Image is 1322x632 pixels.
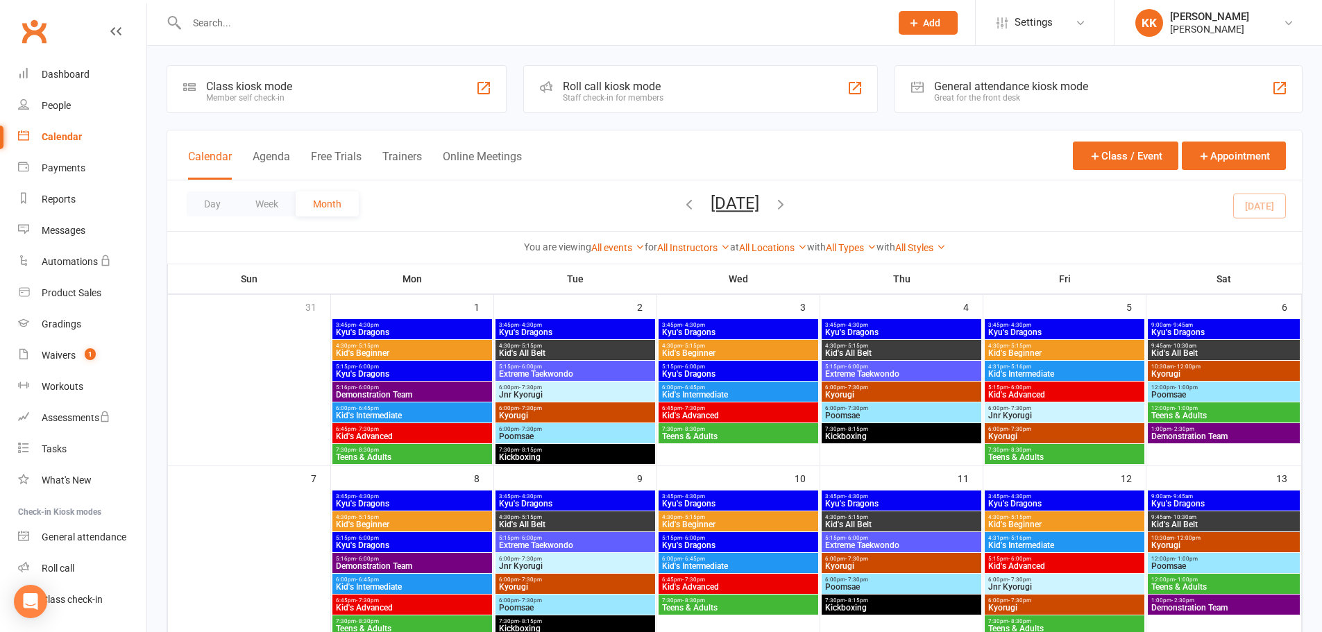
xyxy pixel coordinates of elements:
span: 6:45pm [661,405,815,411]
span: 5:15pm [824,364,978,370]
div: Automations [42,256,98,267]
a: All Instructors [657,242,730,253]
div: Product Sales [42,287,101,298]
span: Kyu's Dragons [335,370,489,378]
a: Clubworx [17,14,51,49]
span: Extreme Taekwondo [498,370,652,378]
span: - 1:00pm [1175,405,1198,411]
span: - 7:30pm [1008,405,1031,411]
div: Staff check-in for members [563,93,663,103]
span: - 6:00pm [356,556,379,562]
div: Class kiosk mode [206,80,292,93]
span: 5:16pm [335,384,489,391]
span: Kid's All Belt [824,349,978,357]
span: Kyorugi [1151,370,1297,378]
span: - 9:45am [1171,493,1193,499]
input: Search... [183,13,881,33]
span: - 6:00pm [1008,384,1031,391]
span: Kyu's Dragons [988,328,1142,336]
span: - 6:45pm [356,577,379,583]
span: 6:00pm [498,426,652,432]
span: 3:45pm [824,493,978,499]
span: - 4:30pm [1008,493,1031,499]
th: Sat [1146,264,1302,293]
span: 6:45pm [335,597,489,604]
span: - 6:45pm [682,556,705,562]
span: 6:00pm [824,405,978,411]
span: 5:15pm [498,364,652,370]
span: Kid's Intermediate [335,411,489,420]
a: Tasks [18,434,146,465]
span: Demonstration Team [1151,432,1297,441]
span: - 7:30pm [519,577,542,583]
span: Kyu's Dragons [661,328,815,336]
div: 1 [474,295,493,318]
button: Month [296,191,359,216]
span: - 8:30pm [356,447,379,453]
span: - 5:16pm [1008,364,1031,370]
span: - 6:00pm [845,535,868,541]
span: 4:30pm [988,514,1142,520]
span: Kyu's Dragons [824,499,978,508]
span: 4:30pm [824,343,978,349]
span: 6:00pm [824,577,978,583]
span: 6:00pm [335,405,489,411]
th: Wed [657,264,820,293]
span: 9:00am [1151,322,1297,328]
span: 7:30pm [335,447,489,453]
span: Kid's Advanced [661,583,815,591]
span: Kyu's Dragons [661,541,815,549]
span: Kid's Intermediate [661,562,815,570]
div: 3 [800,295,820,318]
span: - 6:00pm [1008,556,1031,562]
span: 6:45pm [335,426,489,432]
span: 4:30pm [335,343,489,349]
span: 3:45pm [498,493,652,499]
span: 4:30pm [988,343,1142,349]
span: Kid's All Belt [824,520,978,529]
span: - 2:30pm [1171,426,1194,432]
a: Payments [18,153,146,184]
span: 7:30pm [824,426,978,432]
a: General attendance kiosk mode [18,522,146,553]
span: Kid's Advanced [335,432,489,441]
span: - 5:15pm [1008,514,1031,520]
span: 3:45pm [498,322,652,328]
span: Settings [1015,7,1053,38]
span: - 5:15pm [356,514,379,520]
div: 5 [1126,295,1146,318]
div: General attendance [42,531,126,543]
span: - 5:15pm [519,343,542,349]
button: [DATE] [711,194,759,213]
span: Kid's Beginner [988,349,1142,357]
span: Jnr Kyorugi [988,411,1142,420]
span: 4:30pm [661,514,815,520]
span: 6:00pm [824,556,978,562]
span: 6:00pm [661,384,815,391]
span: Kyorugi [824,391,978,399]
span: Kyorugi [498,583,652,591]
span: - 1:00pm [1175,556,1198,562]
span: Kyorugi [1151,541,1297,549]
span: 5:15pm [661,535,815,541]
span: Kid's Beginner [335,349,489,357]
div: 2 [637,295,656,318]
span: Kyu's Dragons [335,328,489,336]
span: - 8:15pm [845,426,868,432]
span: 4:30pm [661,343,815,349]
a: Calendar [18,121,146,153]
span: - 1:00pm [1175,577,1198,583]
span: 12:00pm [1151,384,1297,391]
span: 10:30am [1151,364,1297,370]
button: Calendar [188,150,232,180]
button: Free Trials [311,150,362,180]
span: - 5:15pm [682,514,705,520]
span: - 6:00pm [356,535,379,541]
span: 9:45am [1151,343,1297,349]
span: 7:30pm [988,447,1142,453]
span: Kyorugi [988,432,1142,441]
span: - 7:30pm [845,556,868,562]
span: - 6:00pm [356,364,379,370]
span: 5:15pm [824,535,978,541]
button: Appointment [1182,142,1286,170]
